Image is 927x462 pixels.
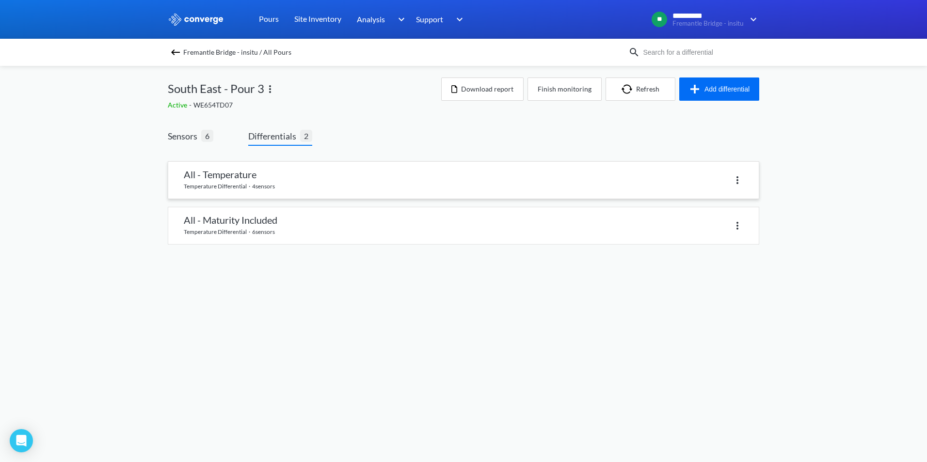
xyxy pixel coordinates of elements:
img: downArrow.svg [392,14,407,25]
img: icon-plus.svg [689,83,704,95]
span: Fremantle Bridge - insitu / All Pours [183,46,291,59]
span: South East - Pour 3 [168,79,264,98]
img: icon-file.svg [451,85,457,93]
button: Refresh [606,77,675,101]
span: 2 [300,130,312,142]
img: backspace.svg [170,46,181,58]
img: more.svg [264,83,276,95]
div: WE654TD07 [168,100,441,110]
span: Differentials [248,129,300,143]
span: Analysis [357,13,385,25]
img: icon-search.svg [628,46,640,58]
img: more.svg [732,220,743,231]
div: Open Intercom Messenger [10,429,33,452]
span: Sensors [168,129,201,143]
span: - [189,101,193,109]
button: Download report [441,77,524,101]
input: Search for a differential [640,47,757,58]
span: Fremantle Bridge - insitu [672,20,744,27]
img: downArrow.svg [744,14,759,25]
img: more.svg [732,174,743,186]
button: Add differential [679,77,759,101]
img: logo_ewhite.svg [168,13,224,26]
span: 6 [201,130,213,142]
button: Finish monitoring [527,77,602,101]
span: Active [168,101,189,109]
img: icon-refresh.svg [622,84,636,94]
img: downArrow.svg [450,14,465,25]
span: Support [416,13,443,25]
